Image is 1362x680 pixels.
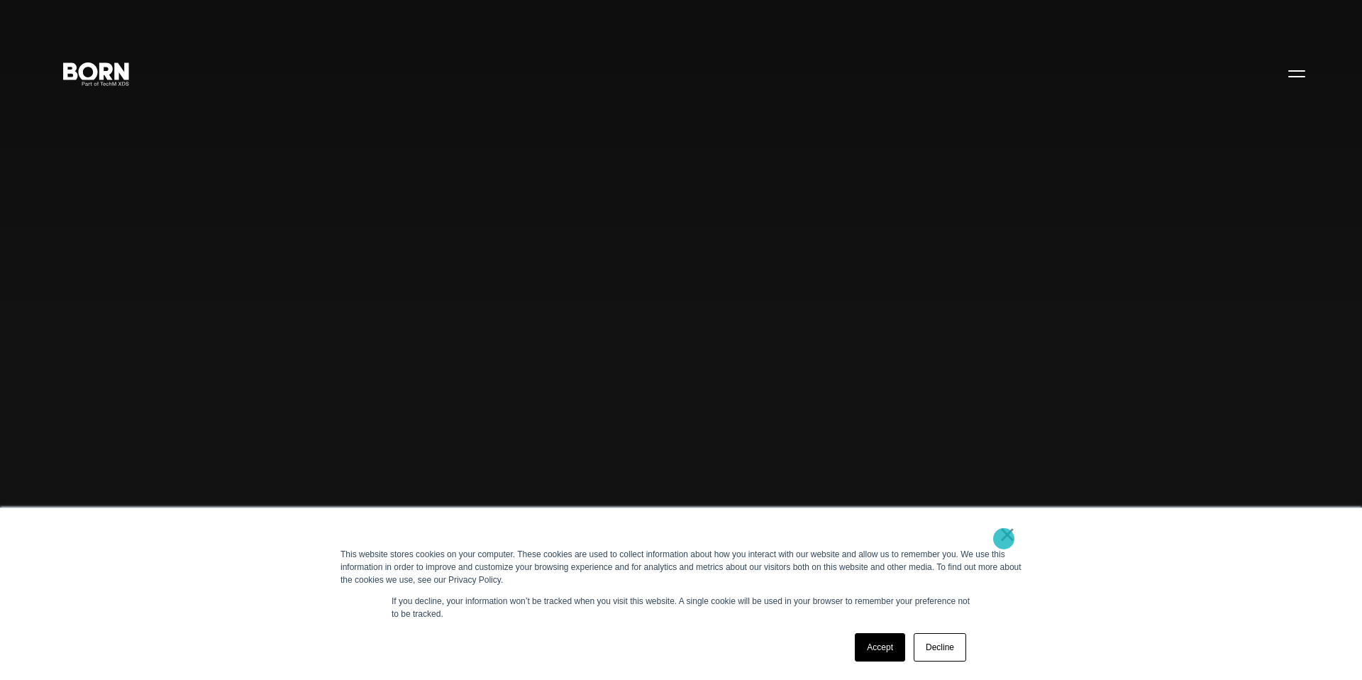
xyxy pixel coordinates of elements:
a: Accept [855,633,905,662]
a: Decline [914,633,966,662]
p: If you decline, your information won’t be tracked when you visit this website. A single cookie wi... [392,595,970,620]
div: This website stores cookies on your computer. These cookies are used to collect information about... [340,548,1021,586]
a: × [999,528,1016,541]
button: Open [1280,58,1314,88]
